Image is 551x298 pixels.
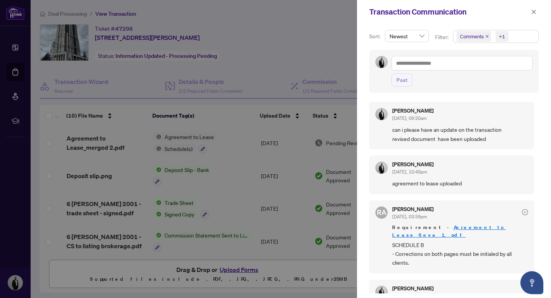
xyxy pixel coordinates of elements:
[376,162,387,174] img: Profile Icon
[392,125,528,143] span: can i please have an update on the transaction revised document have been uploaded
[377,207,386,218] span: RA
[392,169,427,175] span: [DATE], 10:49pm
[531,9,536,15] span: close
[520,271,543,294] button: Open asap
[456,31,491,42] span: Comments
[376,286,387,298] img: Profile Icon
[460,33,484,40] span: Comments
[369,32,382,41] p: Sort:
[391,74,412,87] button: Post
[392,108,434,113] h5: [PERSON_NAME]
[485,34,489,38] span: close
[522,209,528,215] span: check-circle
[499,33,505,40] div: +1
[392,241,528,267] span: SCHEDULE B - Corrections on both pages must be initialed by all clients.
[390,30,424,42] span: Newest
[392,224,528,239] span: Requirement -
[392,206,434,212] h5: [PERSON_NAME]
[392,179,528,188] span: agreement to lease uploaded
[392,214,427,219] span: [DATE], 03:59pm
[392,162,434,167] h5: [PERSON_NAME]
[392,286,434,291] h5: [PERSON_NAME]
[369,6,529,18] div: Transaction Communication
[392,224,506,238] a: Agreement to Lease_6eva 1.pdf
[376,56,387,68] img: Profile Icon
[392,115,427,121] span: [DATE], 09:20am
[435,33,450,41] p: Filter:
[376,108,387,120] img: Profile Icon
